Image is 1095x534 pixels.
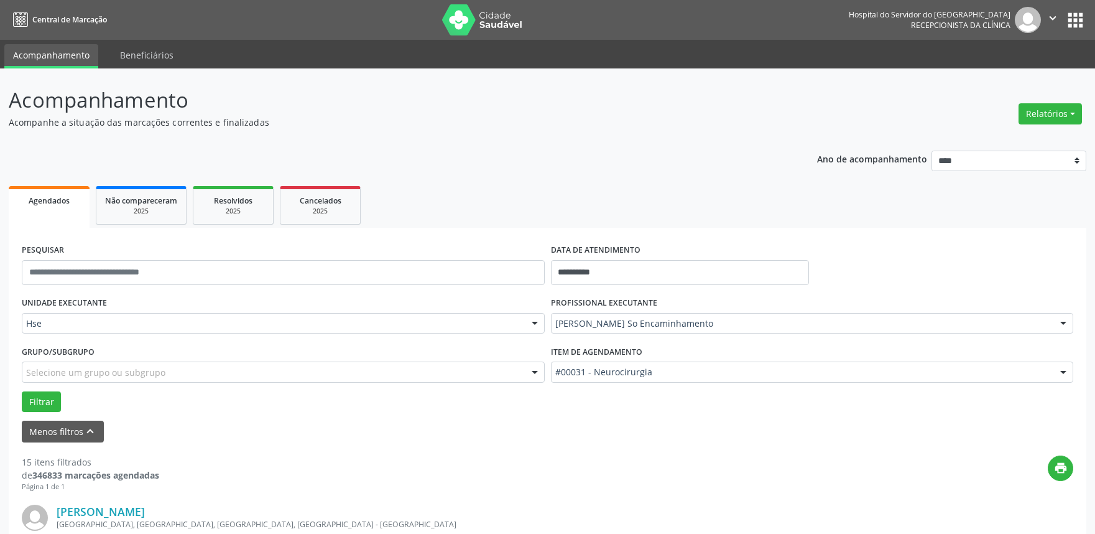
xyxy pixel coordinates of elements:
label: Grupo/Subgrupo [22,342,95,362]
button: Relatórios [1019,103,1082,124]
button: Filtrar [22,391,61,413]
button:  [1041,7,1065,33]
label: DATA DE ATENDIMENTO [551,241,640,260]
div: Hospital do Servidor do [GEOGRAPHIC_DATA] [849,9,1010,20]
span: #00031 - Neurocirurgia [555,366,1048,378]
label: PESQUISAR [22,241,64,260]
span: Central de Marcação [32,14,107,25]
div: 15 itens filtrados [22,456,159,469]
div: 2025 [105,207,177,216]
label: PROFISSIONAL EXECUTANTE [551,294,657,313]
span: Selecione um grupo ou subgrupo [26,366,165,379]
div: 2025 [202,207,264,216]
i:  [1046,11,1060,25]
p: Ano de acompanhamento [817,151,927,166]
a: Central de Marcação [9,9,107,30]
span: Recepcionista da clínica [911,20,1010,30]
i: print [1054,461,1068,475]
div: [GEOGRAPHIC_DATA], [GEOGRAPHIC_DATA], [GEOGRAPHIC_DATA], [GEOGRAPHIC_DATA] - [GEOGRAPHIC_DATA] [57,519,887,530]
button: print [1048,456,1073,481]
img: img [22,505,48,531]
button: apps [1065,9,1086,31]
span: [PERSON_NAME] So Encaminhamento [555,317,1048,330]
label: UNIDADE EXECUTANTE [22,294,107,313]
a: Acompanhamento [4,44,98,68]
span: Cancelados [300,195,341,206]
p: Acompanhe a situação das marcações correntes e finalizadas [9,116,763,129]
span: Hse [26,317,519,330]
strong: 346833 marcações agendadas [32,469,159,481]
i: keyboard_arrow_up [83,424,97,438]
span: Não compareceram [105,195,177,206]
button: Menos filtroskeyboard_arrow_up [22,421,104,443]
span: Agendados [29,195,70,206]
img: img [1015,7,1041,33]
div: de [22,469,159,482]
p: Acompanhamento [9,85,763,116]
div: Página 1 de 1 [22,482,159,492]
label: Item de agendamento [551,342,642,362]
a: Beneficiários [111,44,182,66]
span: Resolvidos [214,195,252,206]
a: [PERSON_NAME] [57,505,145,518]
div: 2025 [289,207,351,216]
